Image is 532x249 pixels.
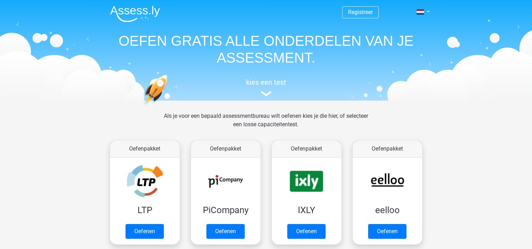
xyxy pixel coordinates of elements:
[110,6,160,22] img: Assessly
[287,224,326,239] a: Oefenen
[104,78,428,87] h5: kies een test
[104,78,428,97] a: kies een test
[368,224,406,239] a: Oefenen
[104,32,428,66] h1: OEFEN GRATIS ALLE ONDERDELEN VAN JE ASSESSMENT.
[261,91,271,96] img: assessment
[348,9,373,15] a: Registreer
[158,112,374,137] div: Als je voor een bepaald assessmentbureau wilt oefenen kies je die hier, of selecteer een losse ca...
[126,224,164,239] a: Oefenen
[206,224,245,239] a: Oefenen
[143,75,195,138] img: oefenen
